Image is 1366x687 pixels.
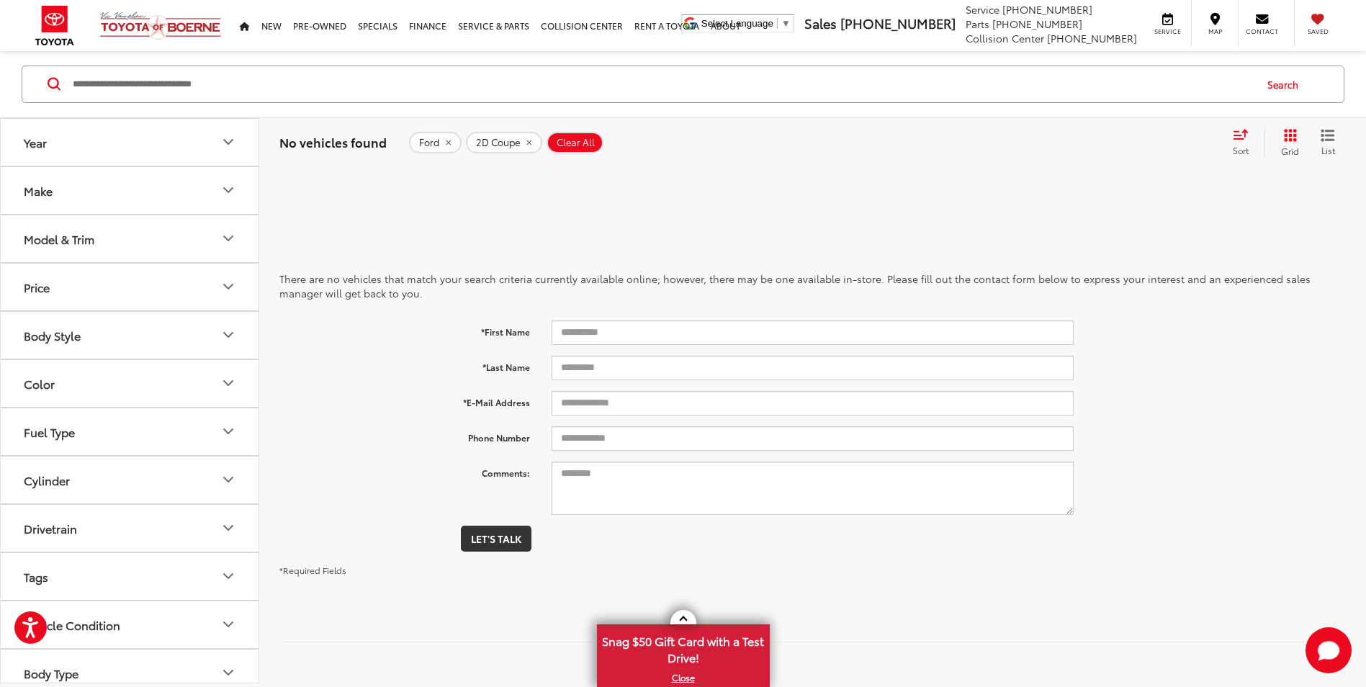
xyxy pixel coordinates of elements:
[279,133,387,151] span: No vehicles found
[220,423,237,440] div: Fuel Type
[269,391,541,409] label: *E-Mail Address
[1047,31,1137,45] span: [PHONE_NUMBER]
[1,360,260,407] button: ColorColor
[409,132,462,153] button: remove Ford
[461,526,531,552] button: Let's Talk
[966,17,989,31] span: Parts
[1151,27,1184,36] span: Service
[269,462,541,480] label: Comments:
[598,626,768,670] span: Snag $50 Gift Card with a Test Drive!
[220,374,237,392] div: Color
[24,280,50,294] div: Price
[1302,27,1334,36] span: Saved
[777,18,778,29] span: ​
[1246,27,1278,36] span: Contact
[1002,2,1092,17] span: [PHONE_NUMBER]
[279,271,1346,300] p: There are no vehicles that match your search criteria currently available online; however, there ...
[1306,627,1352,673] svg: Start Chat
[220,519,237,536] div: Drivetrain
[24,232,94,246] div: Model & Trim
[24,328,81,342] div: Body Style
[1,457,260,503] button: CylinderCylinder
[24,135,47,149] div: Year
[476,137,520,148] span: 2D Coupe
[220,133,237,151] div: Year
[24,521,77,535] div: Drivetrain
[220,616,237,633] div: Vehicle Condition
[1226,128,1264,157] button: Select sort value
[804,14,837,32] span: Sales
[220,181,237,199] div: Make
[1,312,260,359] button: Body StyleBody Style
[1254,66,1319,102] button: Search
[1,215,260,262] button: Model & TrimModel & Trim
[1,408,260,455] button: Fuel TypeFuel Type
[24,377,55,390] div: Color
[220,278,237,295] div: Price
[1,119,260,166] button: YearYear
[220,326,237,343] div: Body Style
[1281,145,1299,157] span: Grid
[1264,128,1310,157] button: Grid View
[1,553,260,600] button: TagsTags
[220,471,237,488] div: Cylinder
[24,473,70,487] div: Cylinder
[1,505,260,552] button: DrivetrainDrivetrain
[220,230,237,247] div: Model & Trim
[279,564,346,576] small: *Required Fields
[24,570,48,583] div: Tags
[1,264,260,310] button: PricePrice
[99,11,222,40] img: Vic Vaughan Toyota of Boerne
[1321,144,1335,156] span: List
[466,132,542,153] button: remove 2D%20Coupe
[1306,627,1352,673] button: Toggle Chat Window
[24,666,78,680] div: Body Type
[269,426,541,444] label: Phone Number
[1233,144,1249,156] span: Sort
[24,618,120,632] div: Vehicle Condition
[24,425,75,439] div: Fuel Type
[71,67,1254,102] input: Search by Make, Model, or Keyword
[992,17,1082,31] span: [PHONE_NUMBER]
[1310,128,1346,157] button: List View
[701,18,773,29] span: Select Language
[269,320,541,338] label: *First Name
[1,601,260,648] button: Vehicle ConditionVehicle Condition
[269,356,541,374] label: *Last Name
[1199,27,1231,36] span: Map
[840,14,956,32] span: [PHONE_NUMBER]
[557,137,595,148] span: Clear All
[966,31,1044,45] span: Collision Center
[419,137,439,148] span: Ford
[220,664,237,681] div: Body Type
[220,567,237,585] div: Tags
[1,167,260,214] button: MakeMake
[24,184,53,197] div: Make
[547,132,603,153] button: Clear All
[966,2,999,17] span: Service
[781,18,791,29] span: ▼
